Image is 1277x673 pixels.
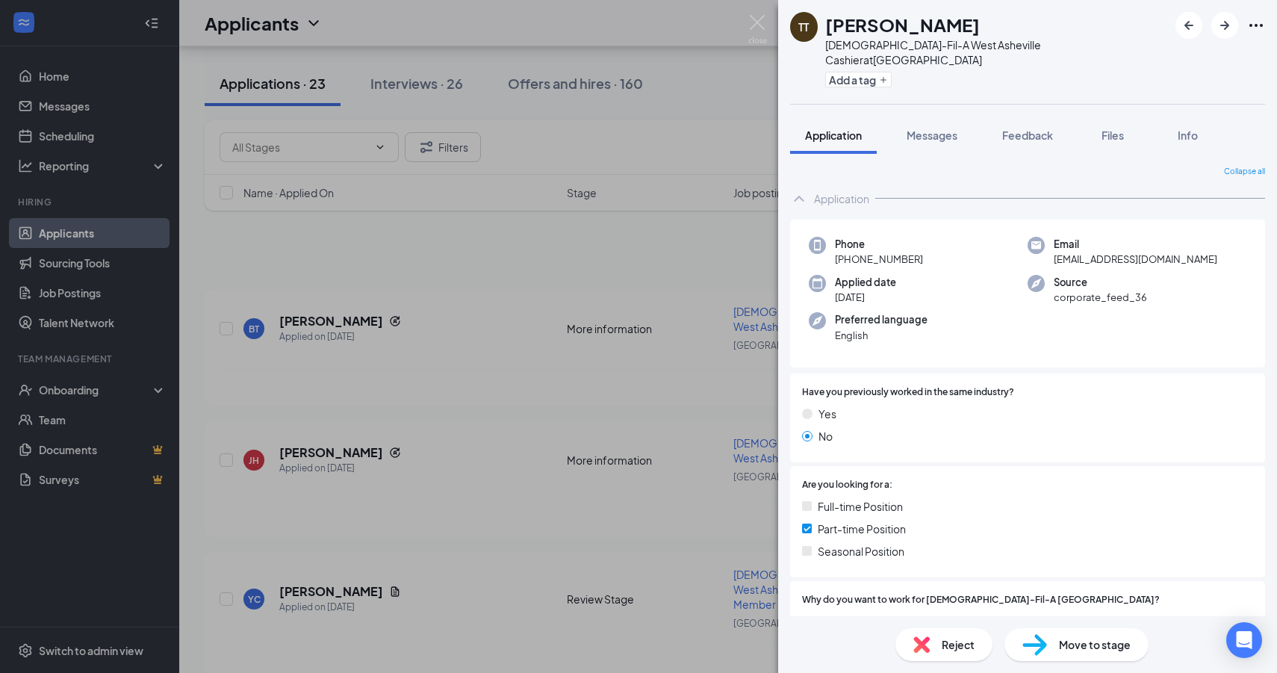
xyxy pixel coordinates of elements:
[1175,12,1202,39] button: ArrowLeftNew
[825,37,1168,67] div: [DEMOGRAPHIC_DATA]-Fil-A West Asheville Cashier at [GEOGRAPHIC_DATA]
[1054,275,1147,290] span: Source
[835,328,928,343] span: English
[907,128,957,142] span: Messages
[1059,636,1131,653] span: Move to stage
[1102,128,1124,142] span: Files
[802,593,1160,607] span: Why do you want to work for [DEMOGRAPHIC_DATA]-Fil-A [GEOGRAPHIC_DATA]?
[1054,290,1147,305] span: corporate_feed_36
[1226,622,1262,658] div: Open Intercom Messenger
[825,12,980,37] h1: [PERSON_NAME]
[1211,12,1238,39] button: ArrowRight
[802,385,1014,400] span: Have you previously worked in the same industry?
[805,128,862,142] span: Application
[1178,128,1198,142] span: Info
[818,543,904,559] span: Seasonal Position
[818,428,833,444] span: No
[835,237,923,252] span: Phone
[798,19,809,34] div: TT
[802,613,1253,630] span: Looking for my first job and heard that this is a great place to start for high students
[835,312,928,327] span: Preferred language
[1054,237,1217,252] span: Email
[802,478,892,492] span: Are you looking for a:
[1180,16,1198,34] svg: ArrowLeftNew
[835,275,896,290] span: Applied date
[818,498,903,515] span: Full-time Position
[835,290,896,305] span: [DATE]
[942,636,975,653] span: Reject
[835,252,923,267] span: [PHONE_NUMBER]
[818,521,906,537] span: Part-time Position
[818,406,836,422] span: Yes
[825,72,892,87] button: PlusAdd a tag
[1054,252,1217,267] span: [EMAIL_ADDRESS][DOMAIN_NAME]
[790,190,808,208] svg: ChevronUp
[1247,16,1265,34] svg: Ellipses
[1224,166,1265,178] span: Collapse all
[1216,16,1234,34] svg: ArrowRight
[814,191,869,206] div: Application
[879,75,888,84] svg: Plus
[1002,128,1053,142] span: Feedback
